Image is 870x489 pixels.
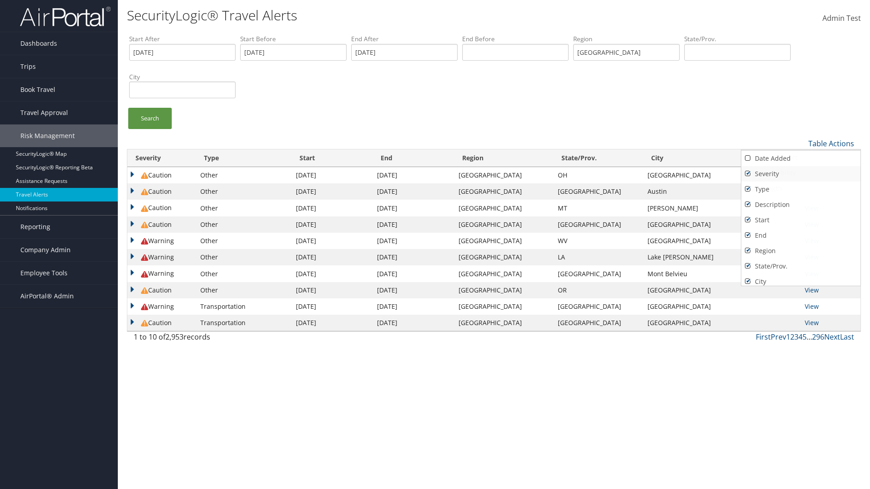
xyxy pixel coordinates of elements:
[20,262,68,284] span: Employee Tools
[741,274,860,289] a: City
[20,6,111,27] img: airportal-logo.png
[741,182,860,197] a: Type
[741,259,860,274] a: State/Prov.
[20,32,57,55] span: Dashboards
[741,150,860,165] a: Download Report
[20,285,74,307] span: AirPortal® Admin
[20,101,68,124] span: Travel Approval
[20,55,36,78] span: Trips
[20,239,71,261] span: Company Admin
[741,166,860,182] a: Severity
[741,212,860,228] a: Start
[20,78,55,101] span: Book Travel
[741,151,860,166] a: Date Added
[20,216,50,238] span: Reporting
[741,243,860,259] a: Region
[741,228,860,243] a: End
[741,197,860,212] a: Description
[20,125,75,147] span: Risk Management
